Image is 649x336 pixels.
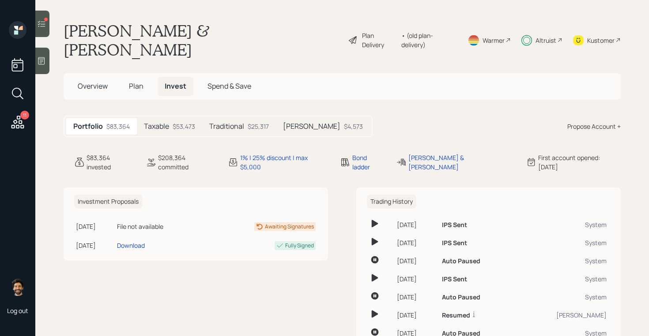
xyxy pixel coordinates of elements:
[401,31,457,49] div: • (old plan-delivery)
[397,292,435,302] div: [DATE]
[240,153,329,172] div: 1% | 25% discount | max $5,000
[442,276,467,283] h6: IPS Sent
[73,122,103,131] h5: Portfolio
[352,153,386,172] div: Bond ladder
[397,238,435,247] div: [DATE]
[442,258,480,265] h6: Auto Paused
[518,310,607,320] div: [PERSON_NAME]
[285,242,314,250] div: Fully Signed
[76,241,113,250] div: [DATE]
[209,122,244,131] h5: Traditional
[9,278,26,296] img: eric-schwartz-headshot.png
[362,31,397,49] div: Plan Delivery
[76,222,113,231] div: [DATE]
[536,36,556,45] div: Altruist
[518,238,607,247] div: System
[78,81,108,91] span: Overview
[208,81,251,91] span: Spend & Save
[158,153,217,172] div: $208,364 committed
[397,220,435,229] div: [DATE]
[442,239,467,247] h6: IPS Sent
[248,122,269,131] div: $25,317
[129,81,143,91] span: Plan
[483,36,505,45] div: Warmer
[397,256,435,265] div: [DATE]
[7,306,28,315] div: Log out
[283,122,340,131] h5: [PERSON_NAME]
[518,292,607,302] div: System
[538,153,621,172] div: First account opened: [DATE]
[20,111,29,119] div: 11
[344,122,363,131] div: $4,573
[64,21,341,59] h1: [PERSON_NAME] & [PERSON_NAME]
[518,274,607,284] div: System
[587,36,615,45] div: Kustomer
[87,153,135,172] div: $83,364 invested
[518,220,607,229] div: System
[144,122,169,131] h5: Taxable
[117,241,145,250] div: Download
[165,81,186,91] span: Invest
[518,256,607,265] div: System
[74,194,142,209] h6: Investment Proposals
[408,153,515,172] div: [PERSON_NAME] & [PERSON_NAME]
[442,221,467,229] h6: IPS Sent
[442,312,470,319] h6: Resumed
[173,122,195,131] div: $53,473
[117,222,201,231] div: File not available
[265,223,314,231] div: Awaiting Signatures
[397,310,435,320] div: [DATE]
[106,122,130,131] div: $83,364
[442,294,480,301] h6: Auto Paused
[397,274,435,284] div: [DATE]
[367,194,416,209] h6: Trading History
[567,122,621,131] div: Propose Account +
